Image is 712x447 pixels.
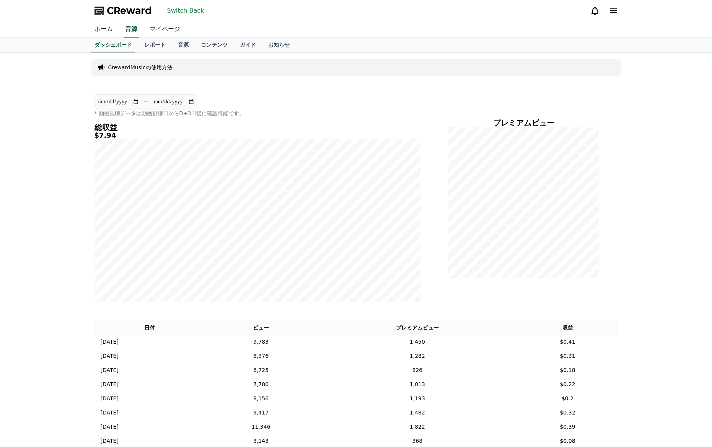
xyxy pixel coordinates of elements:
h5: $7.94 [94,132,420,139]
td: 11,346 [205,420,317,434]
td: 1,822 [317,420,517,434]
h4: プレミアムビュー [448,119,600,127]
td: $0.22 [518,377,618,392]
td: $0.41 [518,335,618,349]
span: CReward [107,5,152,17]
td: $0.39 [518,420,618,434]
th: 日付 [94,321,205,335]
td: 1,482 [317,406,517,420]
td: 1,193 [317,392,517,406]
a: 音源 [124,21,139,38]
p: [DATE] [101,380,119,388]
p: [DATE] [101,338,119,346]
td: 9,417 [205,406,317,420]
td: 826 [317,363,517,377]
td: $0.18 [518,363,618,377]
p: * 動画視聴データは動画視聴日からD+3日後に確認可能です。 [94,109,420,117]
p: [DATE] [101,395,119,403]
a: 音源 [172,38,195,52]
a: コンテンツ [195,38,234,52]
th: プレミアムビュー [317,321,517,335]
td: 1,013 [317,377,517,392]
a: お知らせ [262,38,296,52]
p: ~ [144,97,149,106]
a: ガイド [234,38,262,52]
td: 8,376 [205,349,317,363]
p: [DATE] [101,409,119,417]
p: [DATE] [101,366,119,374]
a: マイページ [143,21,186,38]
a: CReward [94,5,152,17]
a: ホーム [88,21,119,38]
button: Switch Back [164,5,207,17]
td: $0.32 [518,406,618,420]
td: 9,783 [205,335,317,349]
td: $0.31 [518,349,618,363]
p: [DATE] [101,437,119,445]
td: 8,156 [205,392,317,406]
td: $0.2 [518,392,618,406]
td: 7,780 [205,377,317,392]
a: CrewardMusicの使用方法 [108,64,173,71]
td: 6,725 [205,363,317,377]
th: 収益 [518,321,618,335]
a: ダッシュボード [91,38,135,52]
a: レポート [138,38,172,52]
p: [DATE] [101,423,119,431]
h4: 総収益 [94,123,420,132]
td: 1,282 [317,349,517,363]
td: 1,450 [317,335,517,349]
th: ビュー [205,321,317,335]
p: [DATE] [101,352,119,360]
